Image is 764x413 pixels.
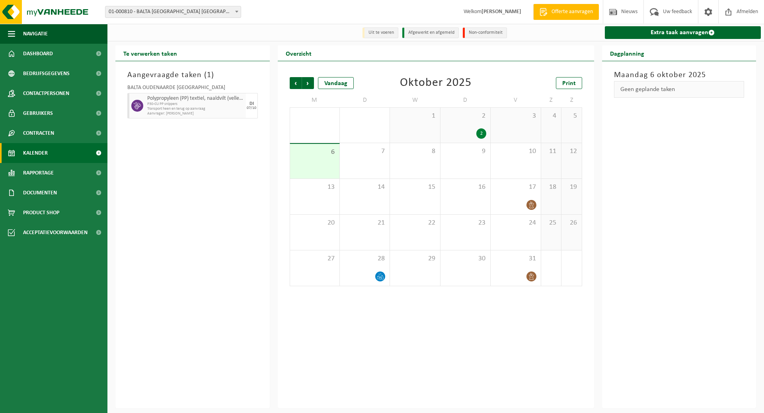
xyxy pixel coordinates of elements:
div: 07/10 [247,106,256,110]
a: Print [556,77,582,89]
h3: Maandag 6 oktober 2025 [614,69,745,81]
h2: Dagplanning [602,45,652,61]
span: 1 [394,112,436,120]
div: DI [249,101,254,106]
span: 11 [545,147,557,156]
span: Navigatie [23,24,48,44]
div: BALTA OUDENAARDE [GEOGRAPHIC_DATA] [127,85,258,93]
li: Uit te voeren [363,27,398,38]
span: 26 [565,219,577,227]
td: D [340,93,390,107]
span: Contracten [23,123,54,143]
span: 31 [495,254,536,263]
div: 2 [476,128,486,139]
span: Print [562,80,576,87]
strong: [PERSON_NAME] [481,9,521,15]
span: 25 [545,219,557,227]
span: 19 [565,183,577,192]
span: 13 [294,183,335,192]
span: 20 [294,219,335,227]
span: 5 [565,112,577,120]
span: 22 [394,219,436,227]
span: 17 [495,183,536,192]
li: Afgewerkt en afgemeld [402,27,459,38]
span: 28 [344,254,386,263]
span: 12 [565,147,577,156]
td: W [390,93,440,107]
td: Z [541,93,561,107]
span: 18 [545,183,557,192]
span: Dashboard [23,44,53,64]
h3: Aangevraagde taken ( ) [127,69,258,81]
span: 30 [444,254,486,263]
span: Rapportage [23,163,54,183]
a: Offerte aanvragen [533,4,599,20]
a: Extra taak aanvragen [605,26,761,39]
span: Bedrijfsgegevens [23,64,70,83]
td: Z [561,93,582,107]
span: P30-CU PP snippers [147,102,244,107]
span: Documenten [23,183,57,203]
span: 29 [394,254,436,263]
span: Volgende [302,77,314,89]
span: Transport heen en terug op aanvraag [147,107,244,111]
span: Product Shop [23,203,59,223]
span: 21 [344,219,386,227]
span: 15 [394,183,436,192]
span: 16 [444,183,486,192]
span: 8 [394,147,436,156]
li: Non-conformiteit [463,27,507,38]
span: 14 [344,183,386,192]
td: M [290,93,340,107]
span: Aanvrager: [PERSON_NAME] [147,111,244,116]
span: 01-000810 - BALTA OUDENAARDE NV - OUDENAARDE [105,6,241,17]
h2: Te verwerken taken [115,45,185,61]
div: Oktober 2025 [400,77,472,89]
td: V [491,93,541,107]
span: 3 [495,112,536,120]
span: Kalender [23,143,48,163]
span: 23 [444,219,486,227]
span: Gebruikers [23,103,53,123]
span: 10 [495,147,536,156]
span: Acceptatievoorwaarden [23,223,88,242]
span: Vorige [290,77,302,89]
span: 4 [545,112,557,120]
span: 6 [294,148,335,157]
span: 2 [444,112,486,120]
div: Geen geplande taken [614,81,745,98]
span: Polypropyleen (PP) textiel, naaldvilt (vellen / linten) [147,95,244,102]
span: 27 [294,254,335,263]
span: Contactpersonen [23,83,69,103]
span: 1 [207,71,211,79]
span: 01-000810 - BALTA OUDENAARDE NV - OUDENAARDE [105,6,241,18]
span: 24 [495,219,536,227]
span: 7 [344,147,386,156]
td: D [440,93,491,107]
h2: Overzicht [278,45,320,61]
div: Vandaag [318,77,354,89]
span: Offerte aanvragen [550,8,595,16]
span: 9 [444,147,486,156]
